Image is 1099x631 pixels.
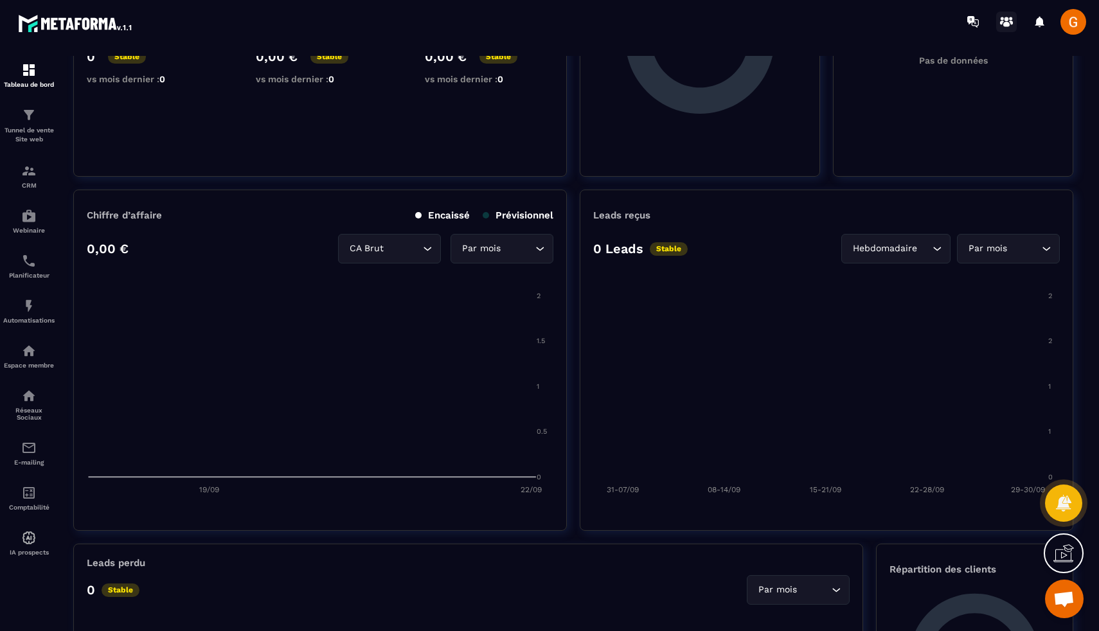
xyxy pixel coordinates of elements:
p: Répartition des clients [889,564,1060,575]
p: Stable [108,50,146,64]
p: Espace membre [3,362,55,369]
tspan: 08-14/09 [708,485,740,494]
p: vs mois dernier : [87,74,215,84]
a: social-networksocial-networkRéseaux Sociaux [3,378,55,431]
img: automations [21,530,37,546]
tspan: 0 [537,473,541,481]
div: Search for option [338,234,441,263]
img: automations [21,343,37,359]
input: Search for option [386,242,420,256]
p: 0,00 € [87,241,129,256]
tspan: 1 [537,382,539,391]
a: automationsautomationsAutomatisations [3,289,55,333]
p: Prévisionnel [483,209,553,221]
span: Hebdomadaire [850,242,920,256]
input: Search for option [800,583,828,597]
p: 0,00 € [425,49,467,64]
div: Search for option [841,234,951,263]
span: Par mois [755,583,800,597]
p: Pas de données [919,55,988,66]
tspan: 2 [1048,337,1052,345]
tspan: 2 [537,292,541,300]
span: Par mois [459,242,503,256]
tspan: 29-30/09 [1011,485,1045,494]
tspan: 0.5 [537,427,547,436]
tspan: 22-28/09 [910,485,944,494]
input: Search for option [1010,242,1039,256]
tspan: 0 [1048,473,1053,481]
tspan: 22/09 [521,485,542,494]
input: Search for option [920,242,929,256]
p: E-mailing [3,459,55,466]
div: Search for option [747,575,850,605]
img: social-network [21,388,37,404]
p: Comptabilité [3,504,55,511]
p: Stable [102,583,139,597]
tspan: 1.5 [537,337,545,345]
img: automations [21,208,37,224]
p: Encaissé [415,209,470,221]
p: 0 [87,582,95,598]
div: Ouvrir le chat [1045,580,1084,618]
p: CRM [3,182,55,189]
p: Leads reçus [593,209,650,221]
a: formationformationTunnel de vente Site web [3,98,55,154]
img: email [21,440,37,456]
img: scheduler [21,253,37,269]
p: IA prospects [3,549,55,556]
a: formationformationCRM [3,154,55,199]
span: 0 [159,74,165,84]
span: 0 [497,74,503,84]
img: formation [21,107,37,123]
img: formation [21,163,37,179]
img: accountant [21,485,37,501]
p: Stable [650,242,688,256]
p: Stable [310,50,348,64]
p: Automatisations [3,317,55,324]
tspan: 19/09 [199,485,219,494]
p: Planificateur [3,272,55,279]
div: Search for option [957,234,1060,263]
a: accountantaccountantComptabilité [3,475,55,520]
p: 0 [87,49,95,64]
img: automations [21,298,37,314]
a: automationsautomationsWebinaire [3,199,55,244]
p: Chiffre d’affaire [87,209,162,221]
p: Stable [479,50,517,64]
a: formationformationTableau de bord [3,53,55,98]
input: Search for option [503,242,532,256]
p: vs mois dernier : [256,74,384,84]
a: automationsautomationsEspace membre [3,333,55,378]
p: Réseaux Sociaux [3,407,55,421]
span: CA Brut [346,242,386,256]
p: Webinaire [3,227,55,234]
p: vs mois dernier : [425,74,553,84]
p: Tableau de bord [3,81,55,88]
img: formation [21,62,37,78]
img: logo [18,12,134,35]
tspan: 15-21/09 [810,485,841,494]
span: 0 [328,74,334,84]
a: schedulerschedulerPlanificateur [3,244,55,289]
tspan: 1 [1048,427,1051,436]
span: Par mois [965,242,1010,256]
tspan: 2 [1048,292,1052,300]
p: Leads perdu [87,557,145,569]
div: Search for option [451,234,553,263]
tspan: 1 [1048,382,1051,391]
p: Tunnel de vente Site web [3,126,55,144]
a: emailemailE-mailing [3,431,55,475]
p: 0,00 € [256,49,298,64]
tspan: 31-07/09 [607,485,639,494]
p: 0 Leads [593,241,643,256]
